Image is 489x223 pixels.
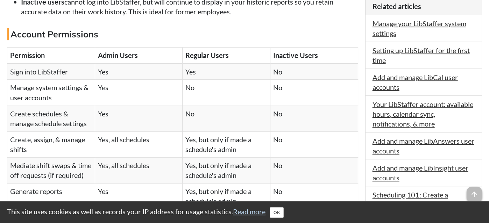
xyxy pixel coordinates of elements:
td: No [270,183,358,209]
td: Sign into LibStaffer [7,64,95,80]
th: Permission [7,48,95,64]
a: arrow_upward [467,187,482,196]
a: Add and manage LibCal user accounts [373,73,458,91]
a: Your LibStaffer account: available hours, calendar sync, notifications, & more [373,100,473,128]
td: Manage system settings & user accounts [7,80,95,106]
td: Create, assign, & manage shifts [7,131,95,157]
td: Yes [95,183,183,209]
span: arrow_upward [467,187,482,202]
td: Yes, but only if made a schedule's admin [183,183,270,209]
th: Inactive Users [270,48,358,64]
button: Close [270,207,284,218]
td: No [270,131,358,157]
td: No [183,106,270,131]
td: Mediate shift swaps & time off requests (if required) [7,157,95,183]
td: Generate reports [7,183,95,209]
th: Admin Users [95,48,183,64]
a: Manage your LibStaffer system settings [373,19,466,37]
a: Setting up LibStaffer for the first time [373,46,470,64]
th: Regular Users [183,48,270,64]
a: Read more [233,207,265,216]
span: Related articles [373,2,421,10]
td: Create schedules & manage schedule settings [7,106,95,131]
td: Yes [183,64,270,80]
td: No [270,64,358,80]
td: Yes [95,80,183,106]
td: No [270,80,358,106]
td: Yes, all schedules [95,131,183,157]
td: No [270,157,358,183]
td: Yes, all schedules [95,157,183,183]
td: No [183,80,270,106]
a: Add and manage LibAnswers user accounts [373,137,474,155]
a: Scheduling 101: Create a schedule, add shifts, and manage staff assignments [373,190,470,218]
td: Yes, but only if made a schedule's admin [183,157,270,183]
h4: Account Permissions [7,28,358,40]
td: Yes [95,106,183,131]
td: Yes, but only if made a schedule's admin [183,131,270,157]
td: Yes [95,64,183,80]
a: Add and manage LibInsight user accounts [373,164,468,182]
td: No [270,106,358,131]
